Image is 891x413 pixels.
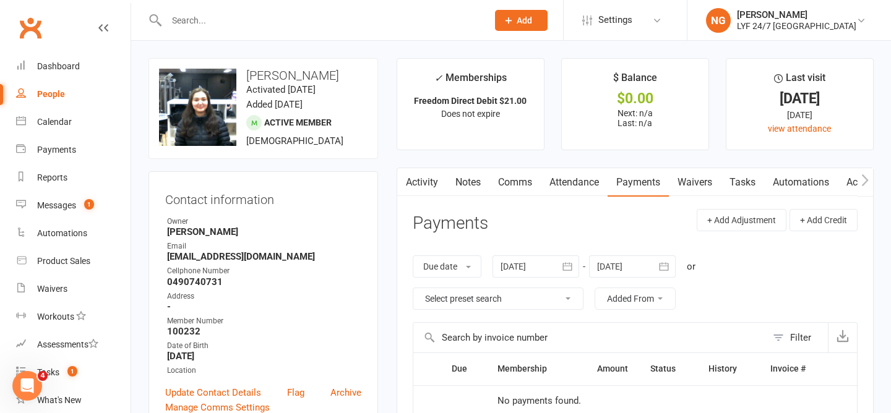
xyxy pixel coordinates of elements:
div: $0.00 [573,92,697,105]
span: 1 [67,366,77,377]
a: Calendar [16,108,131,136]
span: [DEMOGRAPHIC_DATA] [246,135,343,147]
th: Membership [486,353,574,385]
strong: [PERSON_NAME] [167,226,361,237]
a: Attendance [541,168,608,197]
a: Flag [287,385,304,400]
a: Product Sales [16,247,131,275]
div: Product Sales [37,256,90,266]
time: Activated [DATE] [246,84,316,95]
th: History [697,353,759,385]
strong: [EMAIL_ADDRESS][DOMAIN_NAME] [167,251,361,262]
div: [DATE] [738,92,862,105]
a: Tasks 1 [16,359,131,386]
button: Added From [595,287,676,310]
div: Date of Birth [167,340,361,352]
strong: - [167,301,361,312]
iframe: Intercom live chat [12,371,42,401]
th: Amount [574,353,639,385]
button: Due date [413,255,481,278]
a: Waivers [16,275,131,303]
div: Location [167,365,361,377]
img: image1754291171.png [159,69,236,146]
strong: 100232 [167,326,361,337]
strong: 0490740731 [167,276,361,287]
th: Invoice # [759,353,830,385]
a: Reports [16,164,131,192]
div: Filter [790,330,811,345]
div: Automations [37,228,87,238]
a: view attendance [768,124,831,134]
h3: Payments [413,214,488,233]
span: 1 [84,199,94,210]
span: 4 [38,371,48,381]
span: Active member [264,117,332,127]
div: Tasks [37,367,59,377]
h3: [PERSON_NAME] [159,69,368,82]
a: People [16,80,131,108]
a: Waivers [669,168,721,197]
button: Add [495,10,548,31]
div: Member Number [167,315,361,327]
strong: Freedom Direct Debit $21.00 [414,96,527,106]
div: $ Balance [613,70,657,92]
a: Activity [397,168,447,197]
div: Last visit [774,70,825,92]
span: Settings [598,6,632,34]
div: Waivers [37,284,67,294]
time: Added [DATE] [246,99,303,110]
p: Next: n/a Last: n/a [573,108,697,128]
a: Payments [608,168,669,197]
button: + Add Adjustment [697,209,786,231]
div: Calendar [37,117,72,127]
div: Address [167,291,361,302]
div: People [37,89,65,99]
div: Memberships [434,70,507,93]
a: Notes [447,168,489,197]
a: Tasks [721,168,764,197]
span: Does not expire [441,109,500,119]
a: Comms [489,168,541,197]
input: Search by invoice number [413,323,767,352]
button: + Add Credit [790,209,858,231]
div: NG [706,8,731,33]
a: Payments [16,136,131,164]
th: Status [639,353,697,385]
div: Email [167,241,361,252]
a: Clubworx [15,12,46,43]
div: or [687,259,695,274]
div: Owner [167,216,361,228]
input: Search... [163,12,479,29]
a: Messages 1 [16,192,131,219]
a: Automations [16,219,131,247]
div: Workouts [37,312,74,321]
div: LYF 24/7 [GEOGRAPHIC_DATA] [737,20,856,32]
div: Messages [37,200,76,210]
div: [DATE] [738,108,862,122]
a: Automations [764,168,838,197]
span: Add [517,15,532,25]
a: Archive [330,385,361,400]
div: [PERSON_NAME] [737,9,856,20]
div: Cellphone Number [167,265,361,277]
div: What's New [37,395,82,405]
div: Dashboard [37,61,80,71]
a: Dashboard [16,53,131,80]
th: Due [441,353,487,385]
a: Update Contact Details [165,385,261,400]
div: Payments [37,145,76,155]
div: Assessments [37,339,98,349]
i: ✓ [434,72,442,84]
strong: [DATE] [167,351,361,362]
button: Filter [767,323,828,352]
h3: Contact information [165,188,361,206]
a: Workouts [16,303,131,331]
div: Reports [37,172,67,182]
a: Assessments [16,331,131,359]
